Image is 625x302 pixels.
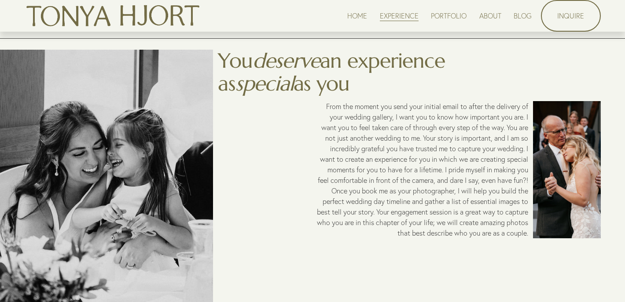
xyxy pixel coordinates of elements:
[347,10,367,22] a: HOME
[218,48,445,96] span: an experience as as you
[24,1,201,30] img: Tonya Hjort
[514,10,532,22] a: BLOG
[253,48,320,73] em: deserve
[431,10,467,22] a: PORTFOLIO
[315,101,528,238] p: From the moment you send your initial email to after the delivery of your wedding gallery, I want...
[235,71,294,96] em: special
[218,48,252,73] span: You
[380,10,419,22] a: EXPERIENCE
[479,10,501,22] a: ABOUT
